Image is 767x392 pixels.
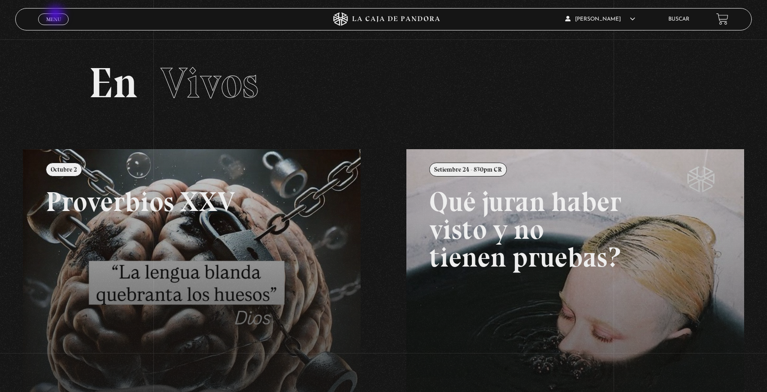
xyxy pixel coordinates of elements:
a: Buscar [668,17,689,22]
span: Cerrar [43,24,64,30]
span: Menu [46,17,61,22]
span: [PERSON_NAME] [565,17,635,22]
a: View your shopping cart [716,13,728,25]
h2: En [89,62,678,104]
span: Vivos [161,57,258,108]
